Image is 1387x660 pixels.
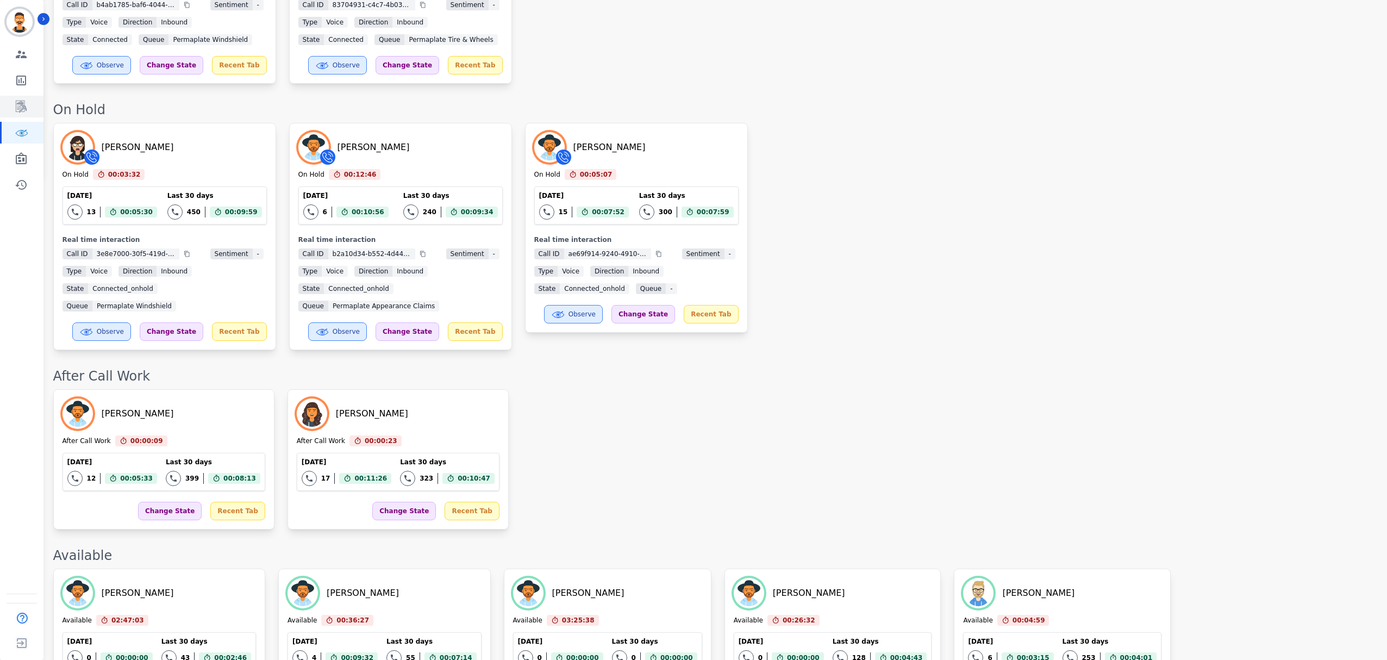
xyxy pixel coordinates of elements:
span: Direction [354,266,392,277]
span: 00:00:23 [365,435,397,446]
span: - [253,248,264,259]
div: Available [63,616,92,626]
span: Type [63,266,86,277]
div: Recent Tab [212,322,266,341]
img: Avatar [534,132,565,163]
div: [PERSON_NAME] [102,587,174,600]
div: Change State [611,305,675,323]
div: Last 30 days [639,191,734,200]
div: [DATE] [67,191,157,200]
span: Observe [333,61,360,70]
div: [DATE] [539,191,629,200]
div: Last 30 days [1063,637,1157,646]
span: 00:11:26 [354,473,387,484]
button: Observe [308,56,367,74]
div: Change State [376,322,439,341]
div: After Call Work [53,368,1376,385]
span: Type [534,266,558,277]
button: Observe [72,56,131,74]
div: [DATE] [67,637,153,646]
span: Direction [590,266,628,277]
div: Change State [376,56,439,74]
span: inbound [392,266,428,277]
span: Queue [139,34,168,45]
div: 300 [659,208,672,216]
span: 03:25:38 [562,615,595,626]
div: [DATE] [303,191,389,200]
span: Queue [636,283,666,294]
span: Sentiment [446,248,489,259]
div: [PERSON_NAME] [773,587,845,600]
img: Avatar [288,578,318,608]
span: ae69f914-9240-4910-a6dd-f47e932c4a43 [564,248,651,259]
img: Avatar [297,399,327,429]
div: 399 [185,474,199,483]
div: [DATE] [292,637,378,646]
div: Recent Tab [212,56,266,74]
span: 00:05:30 [120,207,153,217]
div: After Call Work [63,437,111,446]
span: b2a10d34-b552-4d44-b364-1243f0bd306c [328,248,415,259]
span: Call ID [298,248,328,259]
div: Recent Tab [448,322,502,341]
div: [DATE] [518,637,603,646]
span: inbound [157,17,192,28]
span: Type [63,17,86,28]
span: Permaplate Tire & Wheels [404,34,497,45]
span: Observe [333,327,360,336]
div: Recent Tab [448,56,502,74]
div: On Hold [534,170,560,180]
div: 15 [559,208,568,216]
img: Avatar [63,399,93,429]
div: Recent Tab [684,305,738,323]
span: - [489,248,499,259]
div: [DATE] [302,458,391,466]
img: Avatar [734,578,764,608]
div: Change State [372,502,436,520]
div: Last 30 days [167,191,262,200]
span: Permaplate Windshield [168,34,252,45]
span: - [724,248,735,259]
span: Observe [97,61,124,70]
span: voice [558,266,584,277]
div: Last 30 days [386,637,476,646]
span: voice [322,266,348,277]
span: 00:04:59 [1013,615,1045,626]
img: Avatar [963,578,994,608]
div: Recent Tab [445,502,499,520]
div: On Hold [298,170,324,180]
div: Available [963,616,992,626]
span: 00:12:46 [344,169,377,180]
span: connected_onhold [88,283,157,294]
img: Avatar [63,578,93,608]
span: Type [298,266,322,277]
div: [DATE] [739,637,824,646]
div: Last 30 days [400,458,495,466]
div: [PERSON_NAME] [552,587,624,600]
span: Sentiment [210,248,253,259]
span: voice [322,17,348,28]
div: 6 [323,208,327,216]
span: 00:10:56 [352,207,384,217]
span: connected [88,34,132,45]
span: State [534,283,560,294]
div: 13 [87,208,96,216]
div: On Hold [53,101,1376,119]
div: Available [513,616,542,626]
span: connected [324,34,368,45]
div: Change State [138,502,202,520]
div: [PERSON_NAME] [1002,587,1074,600]
span: Queue [374,34,404,45]
span: 00:07:59 [697,207,729,217]
div: [DATE] [968,637,1053,646]
button: Observe [72,322,131,341]
span: connected_onhold [324,283,393,294]
div: [PERSON_NAME] [573,141,646,154]
div: 323 [420,474,433,483]
span: 3e8e7000-30f5-419d-852a-a7a24292e23b [92,248,179,259]
img: Bordered avatar [7,9,33,35]
span: Type [298,17,322,28]
span: State [63,34,89,45]
span: Direction [354,17,392,28]
span: Queue [63,301,92,312]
